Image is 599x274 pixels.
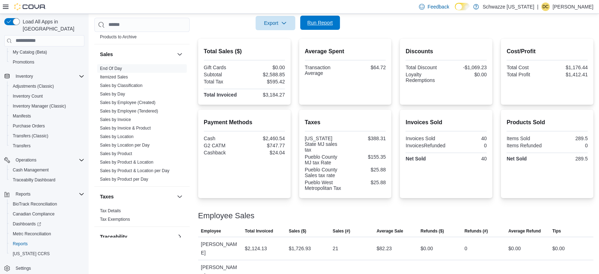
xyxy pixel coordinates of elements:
[448,136,487,141] div: 40
[506,118,588,127] h2: Products Sold
[10,58,84,66] span: Promotions
[13,103,66,109] span: Inventory Manager (Classic)
[7,91,87,101] button: Inventory Count
[198,212,254,220] h3: Employee Sales
[10,92,46,100] a: Inventory Count
[256,16,295,30] button: Export
[448,143,487,148] div: 0
[541,2,550,11] div: Daniel castillo
[260,16,291,30] span: Export
[100,168,169,173] a: Sales by Product & Location per Day
[506,136,545,141] div: Items Sold
[100,143,150,148] a: Sales by Location per Day
[94,64,190,186] div: Sales
[10,176,84,184] span: Traceabilty Dashboard
[16,265,31,271] span: Settings
[549,65,588,70] div: $1,176.44
[552,244,565,253] div: $0.00
[305,154,344,165] div: Pueblo County MJ tax Rate
[13,59,34,65] span: Promotions
[100,108,158,114] span: Sales by Employee (Tendered)
[245,228,273,234] span: Total Invoiced
[10,132,51,140] a: Transfers (Classic)
[7,111,87,121] button: Manifests
[13,201,57,207] span: BioTrack Reconciliation
[305,167,344,178] div: Pueblo County Sales tax rate
[100,160,153,165] a: Sales by Product & Location
[549,136,588,141] div: 289.5
[204,136,243,141] div: Cash
[7,199,87,209] button: BioTrack Reconciliation
[10,250,84,258] span: Washington CCRS
[376,244,392,253] div: $82.23
[13,167,49,173] span: Cash Management
[14,3,46,10] img: Cova
[376,228,403,234] span: Average Sale
[204,92,237,98] strong: Total Invoiced
[100,100,156,105] a: Sales by Employee (Created)
[13,177,55,183] span: Traceabilty Dashboard
[549,156,588,161] div: 289.5
[1,71,87,81] button: Inventory
[10,200,84,208] span: BioTrack Reconciliation
[16,73,33,79] span: Inventory
[100,142,150,148] span: Sales by Location per Day
[198,237,242,260] div: [PERSON_NAME]
[100,233,127,240] h3: Traceability
[7,239,87,249] button: Reports
[289,244,311,253] div: $1,726.93
[10,230,54,238] a: Metrc Reconciliation
[100,109,158,114] a: Sales by Employee (Tendered)
[347,154,386,160] div: $155.35
[100,126,151,131] a: Sales by Invoice & Product
[7,219,87,229] a: Dashboards
[100,117,131,122] a: Sales by Invoice
[100,151,132,156] a: Sales by Product
[506,47,588,56] h2: Cost/Profit
[549,143,588,148] div: 0
[10,48,50,56] a: My Catalog (Beta)
[482,2,534,11] p: Schwazze [US_STATE]
[549,72,588,77] div: $1,412.41
[7,229,87,239] button: Metrc Reconciliation
[10,142,84,150] span: Transfers
[100,125,151,131] span: Sales by Invoice & Product
[13,190,84,198] span: Reports
[10,58,37,66] a: Promotions
[246,79,285,84] div: $595.42
[13,93,43,99] span: Inventory Count
[7,131,87,141] button: Transfers (Classic)
[10,220,44,228] a: Dashboards
[405,156,426,161] strong: Net Sold
[246,136,285,141] div: $2,460.54
[347,167,386,172] div: $25.88
[7,209,87,219] button: Canadian Compliance
[100,34,136,39] a: Products to Archive
[10,142,33,150] a: Transfers
[305,65,344,76] div: Transaction Average
[10,122,84,130] span: Purchase Orders
[13,133,48,139] span: Transfers (Classic)
[100,134,134,139] span: Sales by Location
[100,51,174,58] button: Sales
[448,65,487,70] div: -$1,069.23
[305,136,344,153] div: [US_STATE] State MJ sales tax
[94,24,190,44] div: Products
[464,228,488,234] span: Refunds (#)
[508,244,521,253] div: $0.00
[100,74,128,80] span: Itemized Sales
[10,48,84,56] span: My Catalog (Beta)
[10,230,84,238] span: Metrc Reconciliation
[10,210,57,218] a: Canadian Compliance
[175,192,184,201] button: Taxes
[10,102,84,110] span: Inventory Manager (Classic)
[100,217,130,222] span: Tax Exemptions
[7,121,87,131] button: Purchase Orders
[13,143,30,149] span: Transfers
[10,92,84,100] span: Inventory Count
[100,34,136,40] span: Products to Archive
[201,228,221,234] span: Employee
[537,2,538,11] p: |
[13,156,39,164] button: Operations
